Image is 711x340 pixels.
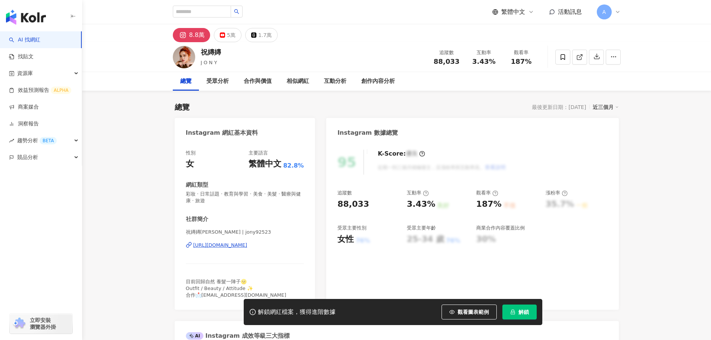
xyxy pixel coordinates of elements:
div: 8.8萬 [189,30,205,40]
div: 受眾分析 [206,77,229,86]
div: 商業合作內容覆蓋比例 [476,225,525,231]
span: 趨勢分析 [17,132,57,149]
div: 主要語言 [249,150,268,156]
div: 總覽 [180,77,191,86]
div: 合作與價值 [244,77,272,86]
span: A [602,8,606,16]
button: 解鎖 [502,305,537,319]
div: 5萬 [227,30,236,40]
span: 彩妝 · 日常話題 · 教育與學習 · 美食 · 美髮 · 醫療與健康 · 旅遊 [186,191,304,204]
div: AI [186,332,204,340]
div: 女 [186,158,194,170]
div: 187% [476,199,502,210]
div: 1.7萬 [258,30,272,40]
a: 找貼文 [9,53,34,60]
div: 88,033 [337,199,369,210]
div: 創作內容分析 [361,77,395,86]
a: 效益預測報告ALPHA [9,87,71,94]
div: Instagram 成效等級三大指標 [186,332,290,340]
span: 競品分析 [17,149,38,166]
span: 活動訊息 [558,8,582,15]
span: 繁體中文 [501,8,525,16]
a: chrome extension立即安裝 瀏覽器外掛 [10,314,72,334]
a: 洞察報告 [9,120,39,128]
button: 觀看圖表範例 [442,305,497,319]
a: 商案媒合 [9,103,39,111]
div: 受眾主要性別 [337,225,367,231]
span: 3.43% [472,58,495,65]
span: 觀看圖表範例 [458,309,489,315]
span: 88,033 [434,57,459,65]
span: 187% [511,58,532,65]
span: lock [510,309,515,315]
span: 目前回歸自然 養髮一陣子🌝 Outfit / Beauty / Attitude ✨ 合作📩[EMAIL_ADDRESS][DOMAIN_NAME] [186,279,286,298]
span: 立即安裝 瀏覽器外掛 [30,317,56,330]
div: 3.43% [407,199,435,210]
div: 總覽 [175,102,190,112]
span: rise [9,138,14,143]
div: 最後更新日期：[DATE] [532,104,586,110]
span: 祝嫥嫥[PERSON_NAME] | jony92523 [186,229,304,235]
div: 女性 [337,234,354,245]
div: K-Score : [378,150,425,158]
span: search [234,9,239,14]
a: searchAI 找網紅 [9,36,40,44]
span: J O N Y [201,60,217,65]
div: 解鎖網紅檔案，獲得進階數據 [258,308,336,316]
div: 觀看率 [507,49,536,56]
div: 追蹤數 [337,190,352,196]
img: KOL Avatar [173,46,195,68]
span: 82.8% [283,162,304,170]
span: 資源庫 [17,65,33,82]
div: 祝嫥嫥 [201,47,221,57]
img: chrome extension [12,318,26,330]
div: 受眾主要年齡 [407,225,436,231]
button: 8.8萬 [173,28,210,42]
div: [URL][DOMAIN_NAME] [193,242,247,249]
a: [URL][DOMAIN_NAME] [186,242,304,249]
div: 網紅類型 [186,181,208,189]
div: 相似網紅 [287,77,309,86]
div: 互動率 [470,49,498,56]
div: 漲粉率 [546,190,568,196]
div: Instagram 數據總覽 [337,129,398,137]
div: BETA [40,137,57,144]
div: 繁體中文 [249,158,281,170]
div: 互動分析 [324,77,346,86]
div: 性別 [186,150,196,156]
button: 1.7萬 [245,28,278,42]
div: 觀看率 [476,190,498,196]
div: Instagram 網紅基本資料 [186,129,258,137]
div: 追蹤數 [433,49,461,56]
button: 5萬 [214,28,241,42]
div: 互動率 [407,190,429,196]
img: logo [6,10,46,25]
div: 社群簡介 [186,215,208,223]
span: 解鎖 [518,309,529,315]
div: 近三個月 [593,102,619,112]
